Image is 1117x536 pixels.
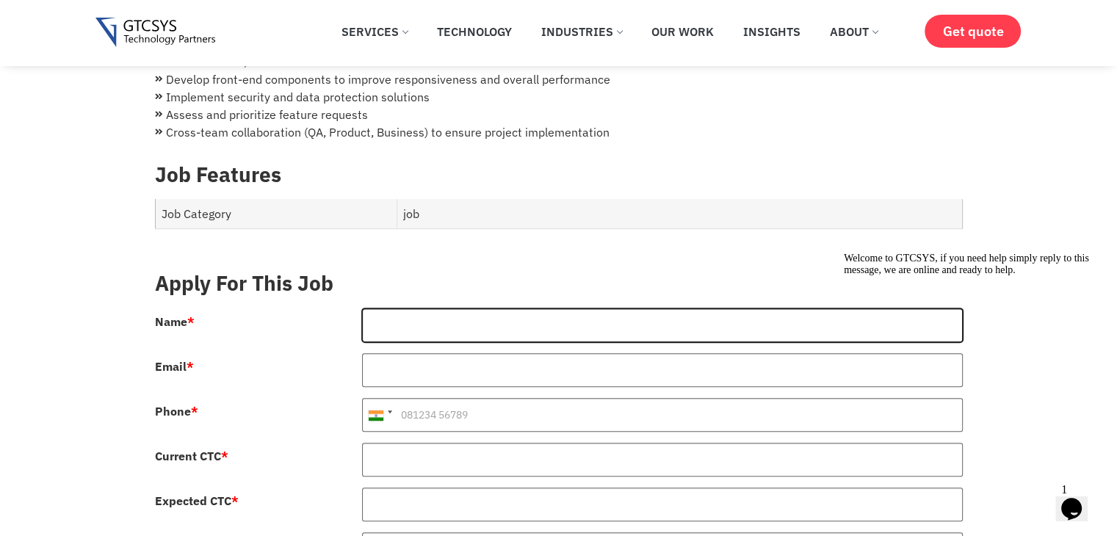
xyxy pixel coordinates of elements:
li: Develop front-end components to improve responsiveness and overall performance [155,70,963,88]
td: Job Category [155,199,397,229]
a: Insights [732,15,811,48]
a: Industries [530,15,633,48]
a: Technology [426,15,523,48]
iframe: chat widget [1055,477,1102,521]
span: Get quote [942,23,1003,39]
input: 081234 56789 [362,398,963,432]
label: Current CTC [155,450,228,462]
label: Expected CTC [155,495,239,507]
a: About [819,15,889,48]
a: Get quote [925,15,1021,48]
div: India (भारत): +91 [363,399,397,431]
label: Phone [155,405,198,417]
td: job [397,199,962,229]
a: Services [330,15,419,48]
h3: Apply For This Job [155,271,963,296]
li: Cross-team collaboration (QA, Product, Business) to ensure project implementation [155,123,963,141]
img: Gtcsys logo [95,18,215,48]
div: Welcome to GTCSYS, if you need help simply reply to this message, we are online and ready to help. [6,6,270,29]
label: Name [155,316,195,327]
h3: Job Features [155,162,963,187]
li: Assess and prioritize feature requests [155,106,963,123]
span: Welcome to GTCSYS, if you need help simply reply to this message, we are online and ready to help. [6,6,251,29]
a: Our Work [640,15,725,48]
iframe: chat widget [838,247,1102,470]
li: Implement security and data protection solutions [155,88,963,106]
label: Email [155,361,194,372]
